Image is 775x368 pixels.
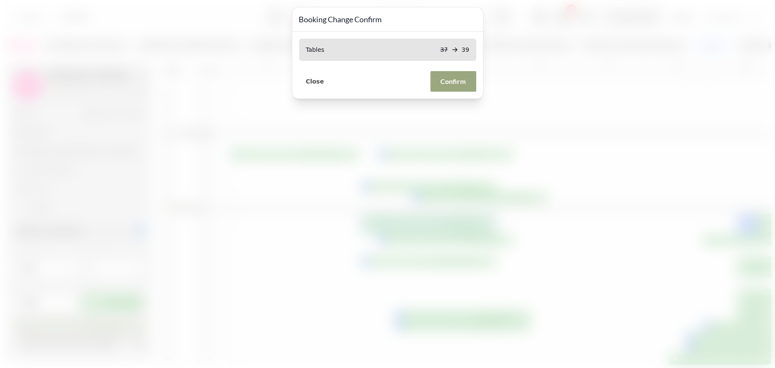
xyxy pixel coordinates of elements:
[306,45,325,54] p: Tables
[299,76,331,87] button: Close
[431,71,476,92] button: Confirm
[462,45,469,54] p: 39
[441,78,466,85] span: Confirm
[299,14,476,24] h3: Booking Change Confirm
[306,78,324,84] span: Close
[440,45,448,54] p: 37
